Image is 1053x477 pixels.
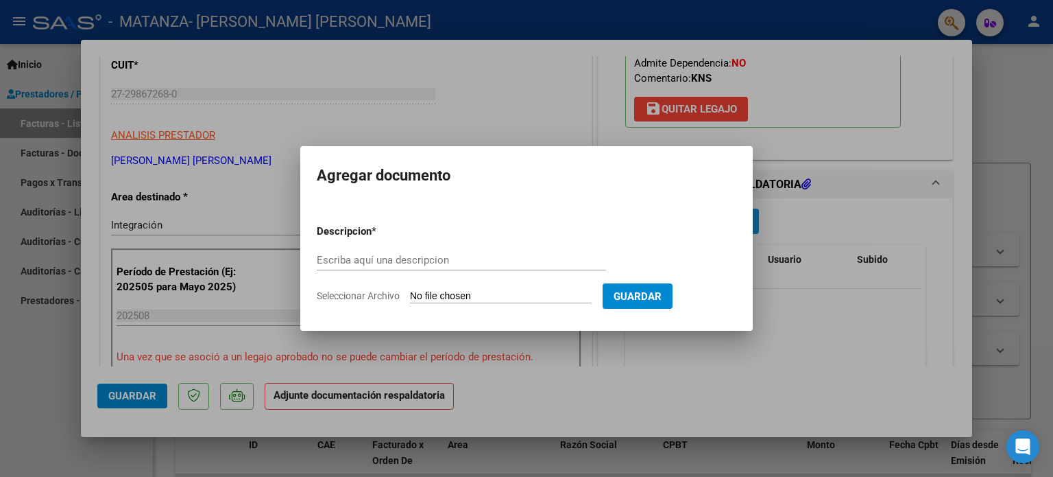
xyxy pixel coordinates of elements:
[317,290,400,301] span: Seleccionar Archivo
[614,290,662,303] span: Guardar
[317,163,736,189] h2: Agregar documento
[1006,430,1039,463] div: Open Intercom Messenger
[317,224,443,240] p: Descripcion
[603,283,673,309] button: Guardar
